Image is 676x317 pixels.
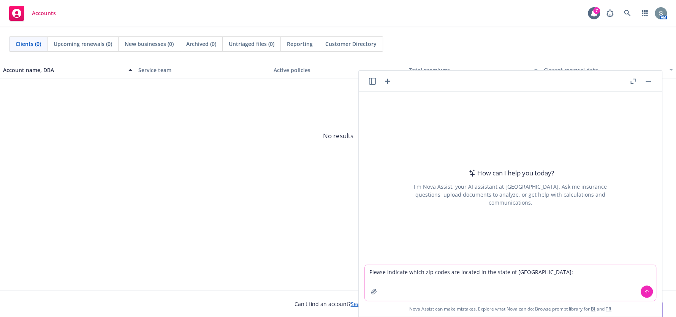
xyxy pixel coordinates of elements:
div: I'm Nova Assist, your AI assistant at [GEOGRAPHIC_DATA]. Ask me insurance questions, upload docum... [404,183,617,207]
span: Reporting [287,40,313,48]
a: BI [591,306,595,312]
a: Search for it [351,300,382,308]
a: TR [606,306,611,312]
button: Closest renewal date [541,61,676,79]
span: Archived (0) [186,40,216,48]
img: photo [655,7,667,19]
a: Report a Bug [602,6,617,21]
button: Active policies [271,61,406,79]
a: Accounts [6,3,59,24]
div: 7 [593,7,600,14]
span: New businesses (0) [125,40,174,48]
div: Total premiums [408,66,529,74]
div: Account name, DBA [3,66,124,74]
span: Accounts [32,10,56,16]
a: Switch app [637,6,652,21]
span: Customer Directory [325,40,377,48]
a: Search [620,6,635,21]
span: Clients (0) [16,40,41,48]
div: Closest renewal date [544,66,665,74]
span: Untriaged files (0) [229,40,274,48]
span: Nova Assist can make mistakes. Explore what Nova can do: Browse prompt library for and [362,301,659,317]
div: Active policies [274,66,403,74]
span: Upcoming renewals (0) [54,40,112,48]
button: Service team [135,61,271,79]
div: Service team [138,66,268,74]
textarea: Please indicate which zip codes are located in the state of [GEOGRAPHIC_DATA]: [365,265,656,301]
div: How can I help you today? [467,168,554,178]
button: Total premiums [405,61,541,79]
span: Can't find an account? [294,300,382,308]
